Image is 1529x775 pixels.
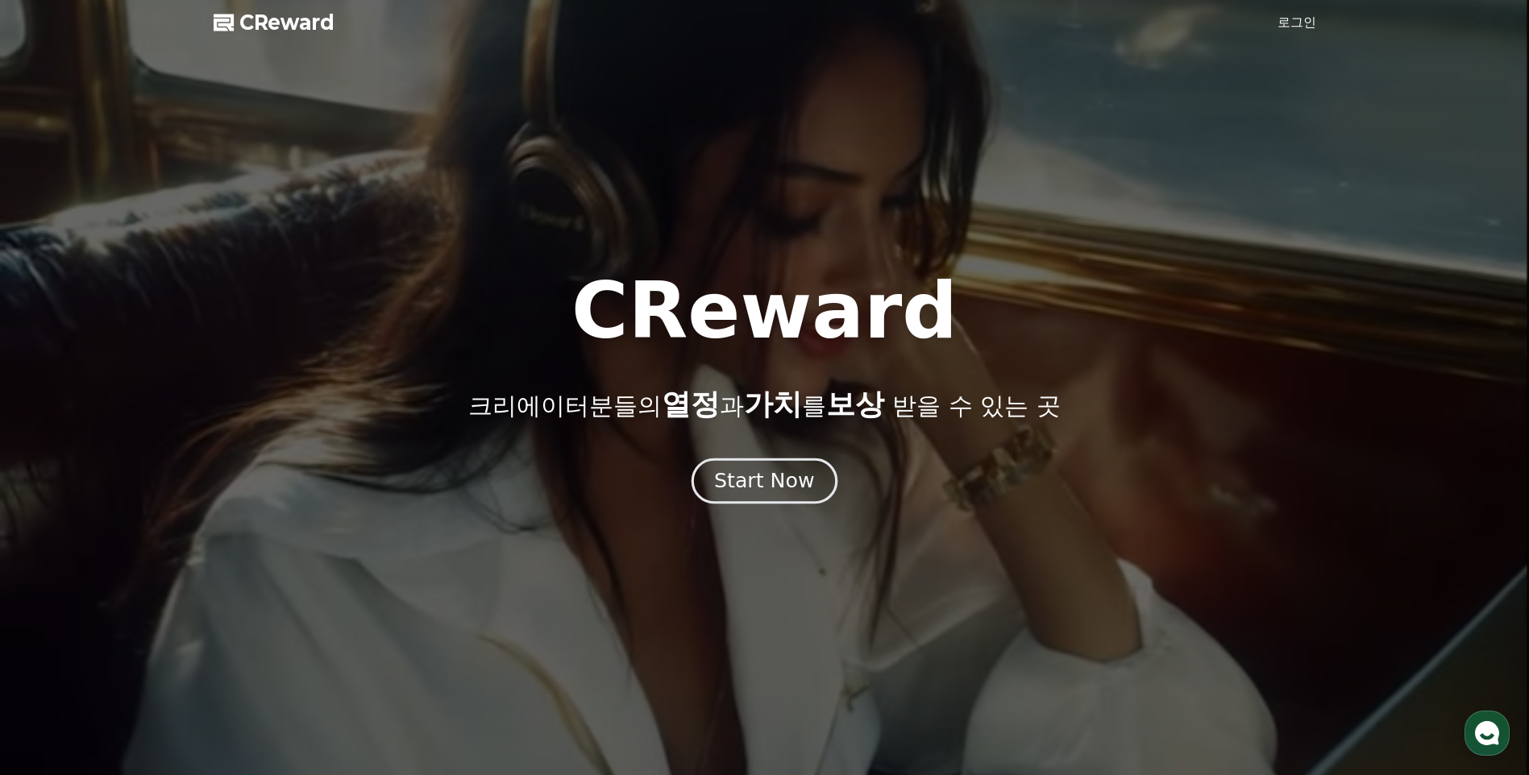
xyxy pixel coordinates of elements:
[1278,13,1316,32] a: 로그인
[714,467,814,495] div: Start Now
[239,10,334,35] span: CReward
[695,475,834,491] a: Start Now
[214,10,334,35] a: CReward
[571,272,958,350] h1: CReward
[249,535,268,548] span: 설정
[5,511,106,551] a: 홈
[106,511,208,551] a: 대화
[692,458,837,504] button: Start Now
[468,388,1060,421] p: 크리에이터분들의 과 를 받을 수 있는 곳
[147,536,167,549] span: 대화
[208,511,310,551] a: 설정
[662,387,720,421] span: 열정
[826,387,884,421] span: 보상
[51,535,60,548] span: 홈
[744,387,802,421] span: 가치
